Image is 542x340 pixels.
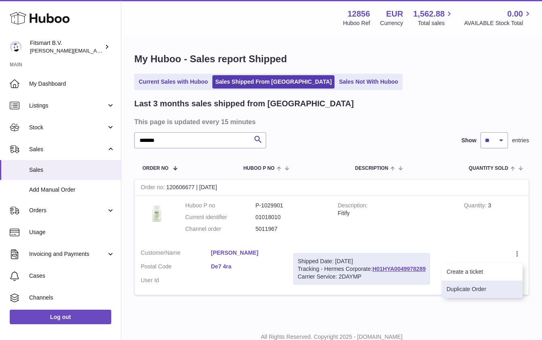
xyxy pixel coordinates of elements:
[298,273,426,281] div: Carrier Service: 2DAYMP
[373,266,426,272] a: H01HYA0049978289
[464,8,532,27] a: 0.00 AVAILABLE Stock Total
[142,166,169,171] span: Order No
[298,258,426,265] div: Shipped Date: [DATE]
[256,213,326,221] dd: 01018010
[136,75,211,89] a: Current Sales with Huboo
[458,196,529,243] td: 3
[413,8,454,27] a: 1,562.88 Total sales
[29,228,115,236] span: Usage
[386,8,403,19] strong: EUR
[442,263,523,281] li: Create a ticket
[413,8,445,19] span: 1,562.88
[141,277,211,284] dt: User Id
[134,98,354,109] h2: Last 3 months sales shipped from [GEOGRAPHIC_DATA]
[256,202,326,209] dd: P-1029901
[293,253,430,285] div: Tracking - Hermes Corporate:
[30,39,103,55] div: Fitsmart B.V.
[256,225,326,233] dd: 5011967
[462,137,476,144] label: Show
[338,202,368,211] strong: Description
[29,166,115,174] span: Sales
[442,281,523,298] li: Duplicate Order
[347,8,370,19] strong: 12856
[185,225,256,233] dt: Channel order
[134,117,527,126] h3: This page is updated every 15 minutes
[141,249,211,259] dt: Name
[211,249,282,257] a: [PERSON_NAME]
[29,80,115,88] span: My Dashboard
[355,166,388,171] span: Description
[29,124,106,131] span: Stock
[29,250,106,258] span: Invoicing and Payments
[243,166,275,171] span: Huboo P no
[29,294,115,302] span: Channels
[211,263,282,270] a: De7 4ra
[29,146,106,153] span: Sales
[10,310,111,324] a: Log out
[10,41,22,53] img: jonathan@leaderoo.com
[507,8,523,19] span: 0.00
[185,202,256,209] dt: Huboo P no
[380,19,403,27] div: Currency
[141,202,173,225] img: 128561739542540.png
[29,207,106,214] span: Orders
[29,272,115,280] span: Cases
[464,19,532,27] span: AVAILABLE Stock Total
[135,180,529,196] div: 120606677 | [DATE]
[418,19,454,27] span: Total sales
[469,166,508,171] span: Quantity Sold
[29,186,115,194] span: Add Manual Order
[185,213,256,221] dt: Current identifier
[141,184,166,192] strong: Order no
[338,209,452,217] div: Fitify
[134,53,529,65] h1: My Huboo - Sales report Shipped
[464,202,488,211] strong: Quantity
[343,19,370,27] div: Huboo Ref
[512,137,529,144] span: entries
[29,102,106,110] span: Listings
[141,249,165,256] span: Customer
[336,75,401,89] a: Sales Not With Huboo
[30,47,162,54] span: [PERSON_NAME][EMAIL_ADDRESS][DOMAIN_NAME]
[141,263,211,272] dt: Postal Code
[212,75,335,89] a: Sales Shipped From [GEOGRAPHIC_DATA]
